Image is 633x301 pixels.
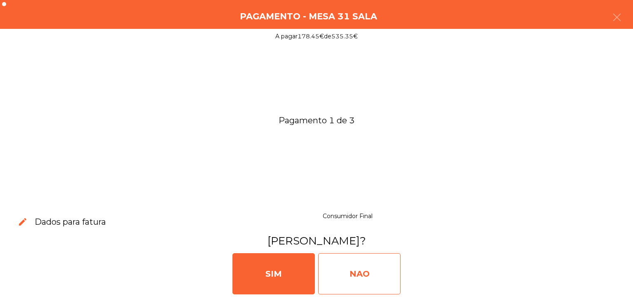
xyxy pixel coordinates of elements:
[275,33,298,40] span: A pagar
[331,33,358,40] span: 535.35€
[35,216,106,228] h3: Dados para fatura
[298,33,324,40] span: 178.45€
[18,217,28,227] span: edit
[232,253,315,294] div: SIM
[10,113,623,128] span: Pagamento 1 de 3
[324,33,331,40] span: de
[240,10,377,23] h4: Pagamento - Mesa 31 Sala
[11,210,35,234] button: edit
[323,212,373,220] span: Consumidor Final
[318,253,401,294] div: NAO
[9,233,624,248] h3: [PERSON_NAME]?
